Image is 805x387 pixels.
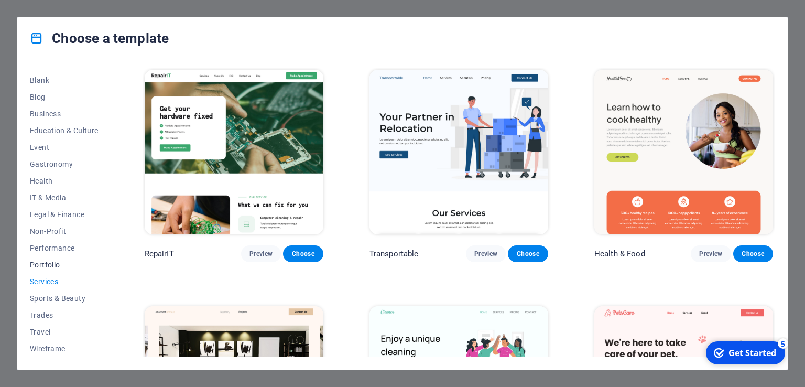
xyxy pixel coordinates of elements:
button: Preview [691,245,731,262]
span: Business [30,110,99,118]
p: RepairIT [145,249,174,259]
p: Health & Food [594,249,645,259]
span: Choose [516,250,539,258]
span: Preview [699,250,722,258]
button: Education & Culture [30,122,99,139]
button: Performance [30,240,99,256]
img: Health & Food [594,70,773,234]
div: Get Started [28,10,76,21]
button: Business [30,105,99,122]
button: Choose [283,245,323,262]
span: Blog [30,93,99,101]
span: Non-Profit [30,227,99,235]
span: Sports & Beauty [30,294,99,303]
span: Trades [30,311,99,319]
img: RepairIT [145,70,323,234]
button: Portfolio [30,256,99,273]
button: Blank [30,72,99,89]
span: Services [30,277,99,286]
button: Sports & Beauty [30,290,99,307]
span: Choose [291,250,314,258]
button: Choose [508,245,548,262]
button: Legal & Finance [30,206,99,223]
span: Event [30,143,99,152]
span: Health [30,177,99,185]
button: Blog [30,89,99,105]
h4: Choose a template [30,30,169,47]
div: Get Started 5 items remaining, 0% complete [6,4,85,27]
button: Gastronomy [30,156,99,173]
span: Blank [30,76,99,84]
span: Preview [249,250,273,258]
span: Legal & Finance [30,210,99,219]
img: Transportable [369,70,548,234]
button: Preview [241,245,281,262]
span: Education & Culture [30,126,99,135]
span: IT & Media [30,193,99,202]
span: Performance [30,244,99,252]
span: Travel [30,328,99,336]
div: 5 [78,1,88,12]
span: Wireframe [30,345,99,353]
p: Transportable [369,249,419,259]
span: Portfolio [30,261,99,269]
button: IT & Media [30,189,99,206]
span: Choose [742,250,765,258]
button: Services [30,273,99,290]
span: Preview [474,250,497,258]
button: Trades [30,307,99,324]
button: Travel [30,324,99,340]
button: Wireframe [30,340,99,357]
button: Choose [733,245,773,262]
button: Health [30,173,99,189]
button: Preview [466,245,506,262]
span: Gastronomy [30,160,99,168]
button: Event [30,139,99,156]
button: Non-Profit [30,223,99,240]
